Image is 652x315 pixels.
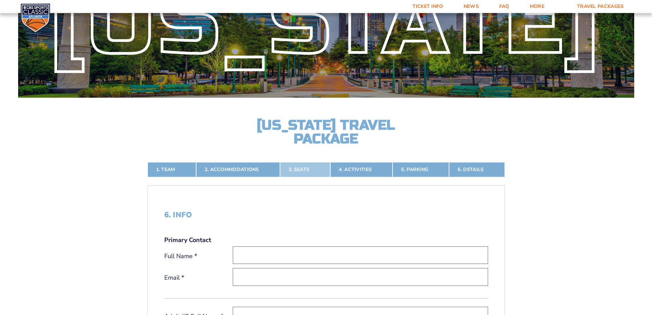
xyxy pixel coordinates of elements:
a: 3. Seats [280,162,330,177]
h2: [US_STATE] Travel Package [251,118,401,146]
a: 4. Activities [330,162,393,177]
a: 2. Accommodations [196,162,280,177]
a: 5. Parking [393,162,449,177]
strong: Primary Contact [164,236,211,244]
label: Full Name * [164,252,233,261]
label: Email * [164,274,233,282]
img: CBS Sports Classic [21,3,50,33]
a: 1. Team [148,162,196,177]
h2: 6. Info [164,210,488,219]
